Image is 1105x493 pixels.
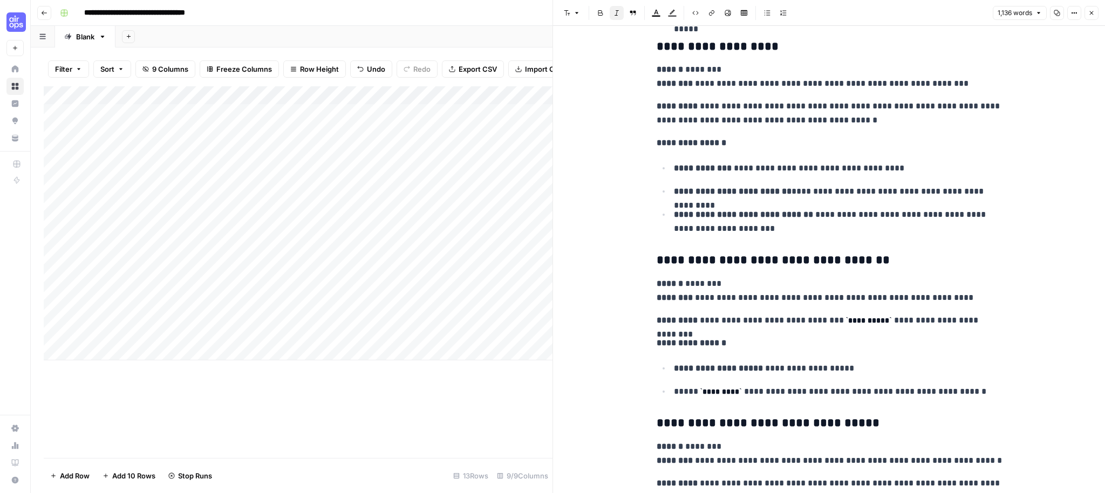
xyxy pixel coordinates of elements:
[96,467,162,484] button: Add 10 Rows
[6,420,24,437] a: Settings
[162,467,219,484] button: Stop Runs
[76,31,94,42] div: Blank
[6,129,24,147] a: Your Data
[200,60,279,78] button: Freeze Columns
[449,467,493,484] div: 13 Rows
[55,64,72,74] span: Filter
[135,60,195,78] button: 9 Columns
[6,95,24,112] a: Insights
[6,112,24,129] a: Opportunities
[178,470,212,481] span: Stop Runs
[6,471,24,489] button: Help + Support
[55,26,115,47] a: Blank
[60,470,90,481] span: Add Row
[6,78,24,95] a: Browse
[525,64,564,74] span: Import CSV
[6,454,24,471] a: Learning Hub
[993,6,1047,20] button: 1,136 words
[493,467,552,484] div: 9/9 Columns
[367,64,385,74] span: Undo
[442,60,504,78] button: Export CSV
[100,64,114,74] span: Sort
[44,467,96,484] button: Add Row
[283,60,346,78] button: Row Height
[350,60,392,78] button: Undo
[6,9,24,36] button: Workspace: September Cohort
[93,60,131,78] button: Sort
[397,60,438,78] button: Redo
[300,64,339,74] span: Row Height
[216,64,272,74] span: Freeze Columns
[508,60,571,78] button: Import CSV
[459,64,497,74] span: Export CSV
[6,60,24,78] a: Home
[6,12,26,32] img: September Cohort Logo
[998,8,1032,18] span: 1,136 words
[6,437,24,454] a: Usage
[152,64,188,74] span: 9 Columns
[112,470,155,481] span: Add 10 Rows
[48,60,89,78] button: Filter
[413,64,431,74] span: Redo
